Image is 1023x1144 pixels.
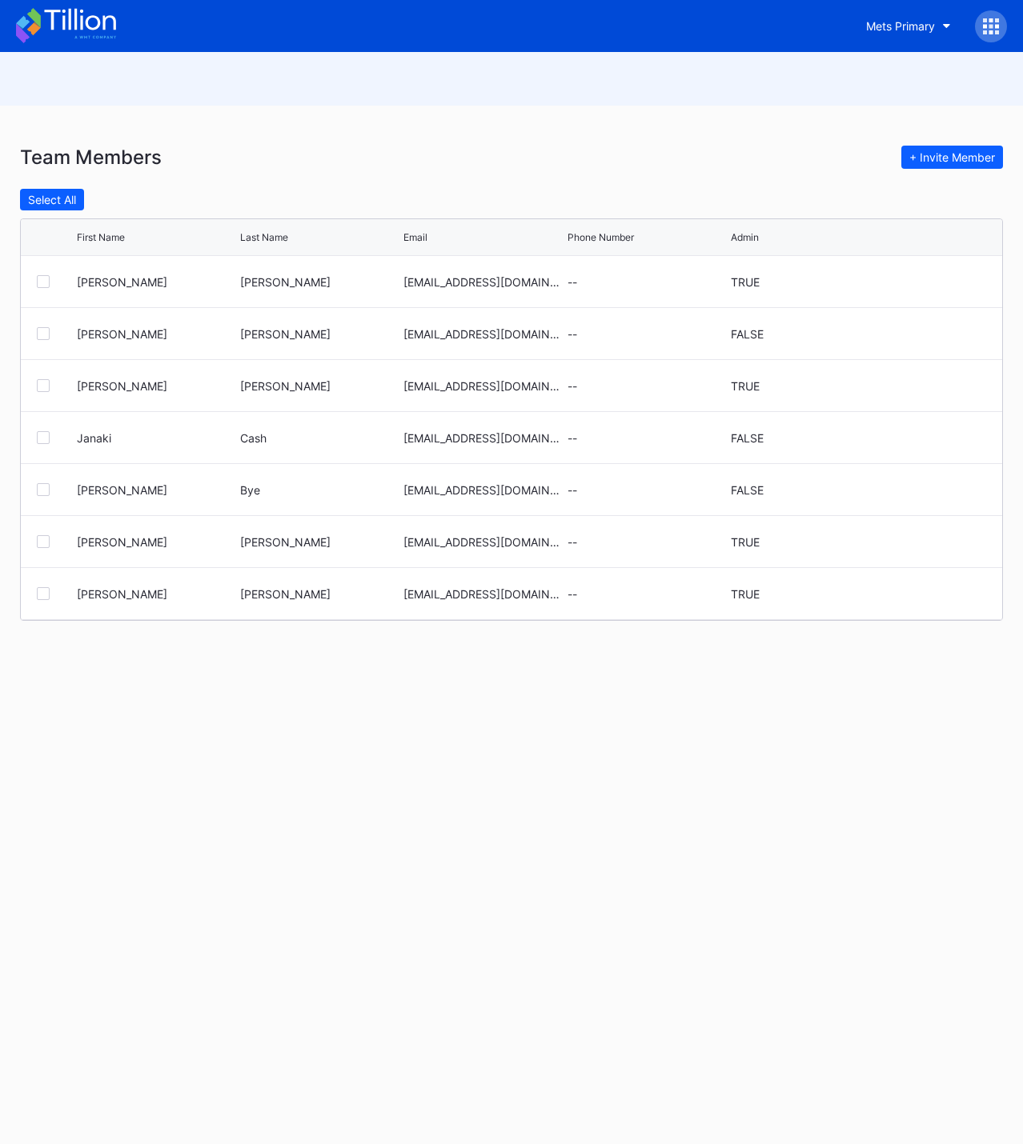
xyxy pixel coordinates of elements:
[731,327,764,341] div: FALSE
[568,587,727,601] div: --
[731,275,760,289] div: TRUE
[403,483,563,497] div: [EMAIL_ADDRESS][DOMAIN_NAME]
[731,379,760,393] div: TRUE
[568,483,727,497] div: --
[731,587,760,601] div: TRUE
[403,327,563,341] div: [EMAIL_ADDRESS][DOMAIN_NAME]
[568,431,727,445] div: --
[403,587,563,601] div: [EMAIL_ADDRESS][DOMAIN_NAME]
[20,189,84,210] button: Select All
[854,11,963,41] button: Mets Primary
[240,431,399,445] div: Cash
[77,483,236,497] div: [PERSON_NAME]
[731,535,760,549] div: TRUE
[77,431,236,445] div: Janaki
[28,193,76,206] div: Select All
[77,587,236,601] div: [PERSON_NAME]
[731,483,764,497] div: FALSE
[568,275,727,289] div: --
[403,379,563,393] div: [EMAIL_ADDRESS][DOMAIN_NAME]
[240,587,399,601] div: [PERSON_NAME]
[403,231,427,243] div: Email
[568,327,727,341] div: --
[909,150,995,164] div: + Invite Member
[20,146,162,169] div: Team Members
[403,535,563,549] div: [EMAIL_ADDRESS][DOMAIN_NAME]
[240,275,399,289] div: [PERSON_NAME]
[77,535,236,549] div: [PERSON_NAME]
[77,275,236,289] div: [PERSON_NAME]
[866,19,935,33] div: Mets Primary
[240,231,288,243] div: Last Name
[731,231,759,243] div: Admin
[77,231,125,243] div: First Name
[240,483,399,497] div: Bye
[240,379,399,393] div: [PERSON_NAME]
[568,535,727,549] div: --
[240,535,399,549] div: [PERSON_NAME]
[77,379,236,393] div: [PERSON_NAME]
[403,275,563,289] div: [EMAIL_ADDRESS][DOMAIN_NAME]
[240,327,399,341] div: [PERSON_NAME]
[568,379,727,393] div: --
[731,431,764,445] div: FALSE
[403,431,563,445] div: [EMAIL_ADDRESS][DOMAIN_NAME]
[568,231,634,243] div: Phone Number
[77,327,236,341] div: [PERSON_NAME]
[901,146,1003,169] button: + Invite Member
